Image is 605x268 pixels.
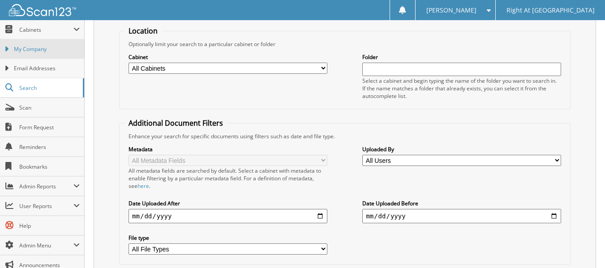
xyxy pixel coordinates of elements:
[129,234,327,242] label: File type
[129,53,327,61] label: Cabinet
[14,45,80,53] span: My Company
[362,200,561,207] label: Date Uploaded Before
[19,104,80,111] span: Scan
[14,64,80,72] span: Email Addresses
[362,145,561,153] label: Uploaded By
[19,84,78,92] span: Search
[124,26,162,36] legend: Location
[124,40,566,48] div: Optionally limit your search to a particular cabinet or folder
[506,8,595,13] span: Right At [GEOGRAPHIC_DATA]
[19,183,73,190] span: Admin Reports
[362,77,561,100] div: Select a cabinet and begin typing the name of the folder you want to search in. If the name match...
[426,8,476,13] span: [PERSON_NAME]
[560,225,605,268] iframe: Chat Widget
[19,222,80,230] span: Help
[19,26,73,34] span: Cabinets
[19,163,80,170] span: Bookmarks
[19,123,80,131] span: Form Request
[124,118,227,128] legend: Additional Document Filters
[129,145,327,153] label: Metadata
[362,209,561,223] input: end
[124,132,566,140] div: Enhance your search for specific documents using filters such as date and file type.
[9,4,76,16] img: scan123-logo-white.svg
[19,202,73,210] span: User Reports
[362,53,561,61] label: Folder
[19,242,73,249] span: Admin Menu
[19,143,80,151] span: Reminders
[129,209,327,223] input: start
[129,200,327,207] label: Date Uploaded After
[129,167,327,190] div: All metadata fields are searched by default. Select a cabinet with metadata to enable filtering b...
[137,182,149,190] a: here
